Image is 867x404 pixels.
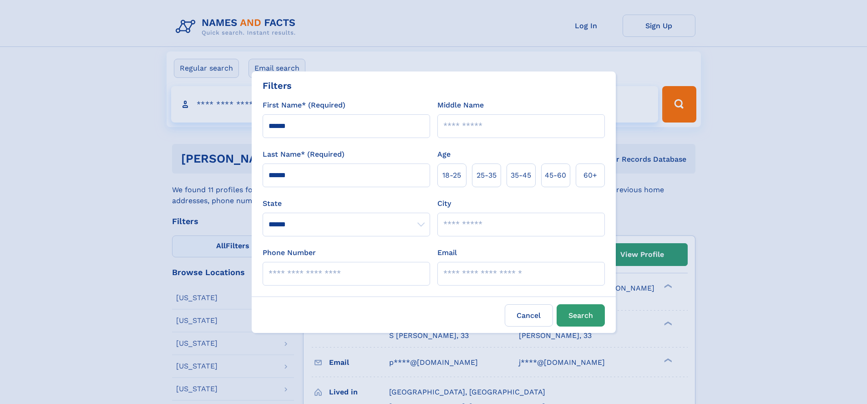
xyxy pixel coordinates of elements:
div: Filters [263,79,292,92]
label: State [263,198,430,209]
span: 35‑45 [511,170,531,181]
label: First Name* (Required) [263,100,345,111]
label: Age [437,149,451,160]
label: Phone Number [263,247,316,258]
span: 18‑25 [442,170,461,181]
label: Middle Name [437,100,484,111]
label: Email [437,247,457,258]
span: 60+ [583,170,597,181]
label: City [437,198,451,209]
label: Cancel [505,304,553,327]
span: 25‑35 [477,170,497,181]
span: 45‑60 [545,170,566,181]
label: Last Name* (Required) [263,149,345,160]
button: Search [557,304,605,327]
